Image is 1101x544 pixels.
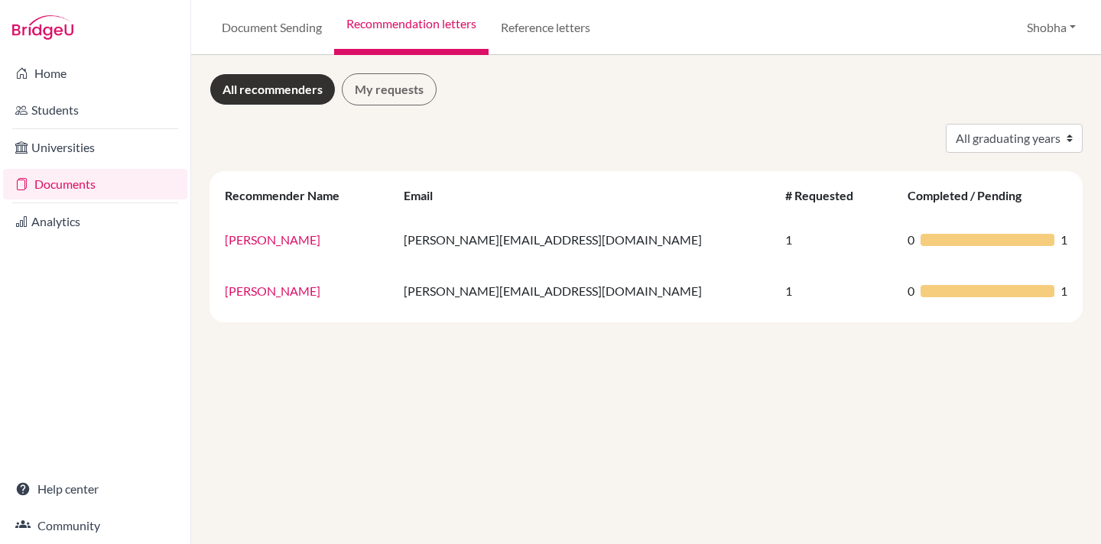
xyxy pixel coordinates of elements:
[3,95,187,125] a: Students
[908,282,914,300] span: 0
[908,188,1037,202] div: Completed / Pending
[1060,282,1067,300] span: 1
[3,132,187,163] a: Universities
[3,58,187,89] a: Home
[225,232,320,247] a: [PERSON_NAME]
[776,265,898,316] td: 1
[3,474,187,504] a: Help center
[395,214,776,265] td: [PERSON_NAME][EMAIL_ADDRESS][DOMAIN_NAME]
[404,188,448,202] div: Email
[908,231,914,249] span: 0
[776,214,898,265] td: 1
[342,73,437,105] a: My requests
[1060,231,1067,249] span: 1
[225,188,355,202] div: Recommender Name
[3,169,187,199] a: Documents
[209,73,336,105] a: All recommenders
[12,15,73,40] img: Bridge-U
[3,206,187,237] a: Analytics
[225,283,320,298] a: [PERSON_NAME]
[395,265,776,316] td: [PERSON_NAME][EMAIL_ADDRESS][DOMAIN_NAME]
[785,188,869,202] div: # Requested
[3,510,187,541] a: Community
[1020,13,1083,42] button: Shobha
